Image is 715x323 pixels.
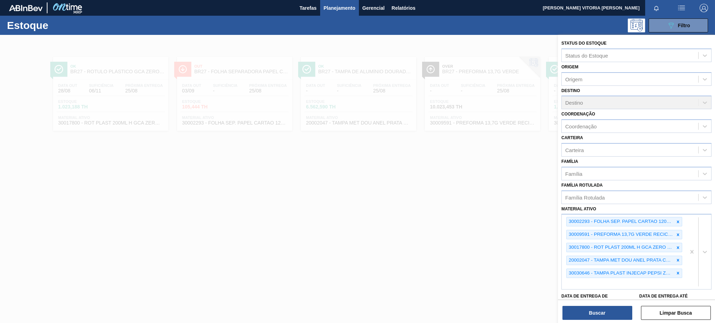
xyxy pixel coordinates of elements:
[567,230,674,239] div: 30009591 - PREFORMA 13,7G VERDE RECICLADA
[700,4,708,12] img: Logout
[561,88,580,93] label: Destino
[561,41,606,46] label: Status do Estoque
[677,4,686,12] img: userActions
[561,294,608,299] label: Data de Entrega de
[561,65,578,69] label: Origem
[561,183,603,188] label: Família Rotulada
[561,159,578,164] label: Família
[565,194,605,200] div: Família Rotulada
[392,4,415,12] span: Relatórios
[561,112,595,117] label: Coordenação
[565,76,582,82] div: Origem
[649,18,708,32] button: Filtro
[300,4,317,12] span: Tarefas
[561,206,596,211] label: Material ativo
[561,135,583,140] label: Carteira
[567,243,674,252] div: 30017800 - ROT PLAST 200ML H GCA ZERO NIV22
[324,4,355,12] span: Planejamento
[362,4,385,12] span: Gerencial
[565,52,608,58] div: Status do Estoque
[567,217,674,226] div: 30002293 - FOLHA SEP. PAPEL CARTAO 1200x1000M 350g
[565,147,584,153] div: Carteira
[628,18,645,32] div: Pogramando: nenhum usuário selecionado
[565,123,597,129] div: Coordenação
[565,171,582,176] div: Família
[567,269,674,278] div: 30030646 - TAMPA PLAST INJECAP PEPSI ZERO NIV24
[639,294,688,299] label: Data de Entrega até
[9,5,43,11] img: TNhmsLtSVTkK8tSr43FrP2fwEKptu5GPRR3wAAAABJRU5ErkJggg==
[645,3,668,13] button: Notificações
[678,23,690,28] span: Filtro
[567,256,674,265] div: 20002047 - TAMPA MET DOU ANEL PRATA CERVEJA CX600
[7,21,112,29] h1: Estoque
